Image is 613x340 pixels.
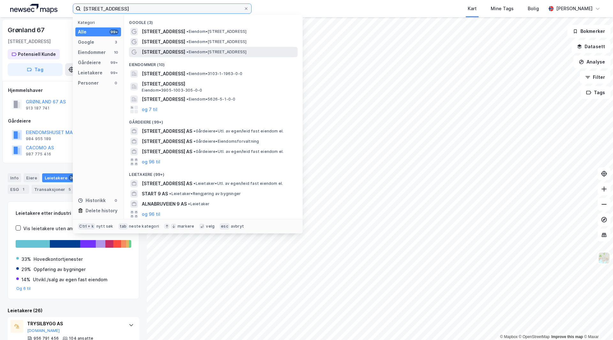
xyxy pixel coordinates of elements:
span: [STREET_ADDRESS] AS [142,180,192,187]
span: START 9 AS [142,190,168,198]
div: 1 [20,186,26,193]
div: 99+ [110,29,118,34]
button: Filter [580,71,610,84]
button: og 7 til [142,106,157,113]
div: Transaksjoner [32,185,75,194]
span: • [186,39,188,44]
button: Bokmerker [567,25,610,38]
span: • [193,181,195,186]
div: Utvikl./salg av egen fast eiendom [33,276,108,283]
span: [STREET_ADDRESS] [142,80,295,88]
div: 5 [66,186,73,193]
div: neste kategori [129,224,159,229]
div: 99+ [110,70,118,75]
div: esc [220,223,230,230]
div: Kategori [78,20,121,25]
span: Gårdeiere • Eiendomsforvaltning [193,139,259,144]
span: [STREET_ADDRESS] [142,95,185,103]
div: Leietakere (26) [8,307,139,314]
span: Eiendom • 3103-1-1963-0-0 [186,71,242,76]
div: Info [8,173,21,182]
div: 987 775 416 [26,152,51,157]
div: 984 955 189 [26,136,51,141]
span: ALNABRUVEIEN 9 AS [142,200,187,208]
div: nytt søk [96,224,113,229]
button: Datasett [571,40,610,53]
span: Gårdeiere • Utl. av egen/leid fast eiendom el. [193,129,284,134]
button: Og 6 til [16,286,31,291]
span: Eiendom • [STREET_ADDRESS] [186,29,246,34]
span: Eiendom • 3905-1003-305-0-0 [142,88,202,93]
span: • [186,49,188,54]
div: Gårdeiere [78,59,101,66]
div: Vis leietakere uten ansatte [23,225,84,232]
div: Grønland 67 [8,25,46,35]
span: [STREET_ADDRESS] [142,70,185,78]
button: Tags [581,86,610,99]
div: 0 [113,80,118,86]
img: Z [598,252,610,264]
div: Bolig [528,5,539,12]
span: [STREET_ADDRESS] [142,28,185,35]
a: Improve this map [551,335,583,339]
div: Delete history [86,207,117,215]
span: [STREET_ADDRESS] AS [142,148,192,155]
div: tab [118,223,128,230]
span: • [193,139,195,144]
div: 26 [69,175,76,181]
div: 14% [21,276,30,283]
img: logo.a4113a55bc3d86da70a041830d287a7e.svg [10,4,57,13]
span: • [186,29,188,34]
div: Gårdeiere [8,117,139,125]
span: [STREET_ADDRESS] [142,48,185,56]
div: Personer [78,79,99,87]
div: 913 187 741 [26,106,49,111]
div: Mine Tags [491,5,514,12]
div: 33% [21,255,31,263]
div: Hovedkontortjenester [34,255,83,263]
div: markere [178,224,194,229]
div: Google [78,38,94,46]
span: • [169,191,171,196]
span: Leietaker • Rengjøring av bygninger [169,191,241,196]
button: og 96 til [142,158,160,166]
div: Potensiell Kunde [18,50,56,58]
div: ESG [8,185,29,194]
div: Historikk [78,197,106,204]
div: Eiendommer [78,49,106,56]
a: Mapbox [500,335,518,339]
div: Gårdeiere (99+) [124,115,303,126]
button: Analyse [573,56,610,68]
div: Oppføring av bygninger [34,266,86,273]
span: • [193,129,195,133]
div: Kart [468,5,477,12]
div: Hjemmelshaver [8,87,139,94]
div: Ctrl + k [78,223,95,230]
span: Leietaker [188,201,209,207]
span: [STREET_ADDRESS] AS [142,138,192,145]
div: [STREET_ADDRESS] [8,38,51,45]
div: 0 [113,198,118,203]
div: velg [206,224,215,229]
span: • [193,149,195,154]
div: Leietakere (99+) [124,167,303,178]
span: Gårdeiere • Utl. av egen/leid fast eiendom el. [193,149,284,154]
span: Leietaker • Utl. av egen/leid fast eiendom el. [193,181,283,186]
span: • [186,71,188,76]
button: [DOMAIN_NAME] [27,328,60,333]
button: Tag [8,63,63,76]
div: 3 [113,40,118,45]
div: 29% [21,266,31,273]
button: og 96 til [142,210,160,218]
div: Alle [78,28,87,36]
iframe: Chat Widget [581,309,613,340]
div: 10 [113,50,118,55]
span: • [186,97,188,102]
div: Eiere [24,173,40,182]
span: Eiendom • 5626-5-1-0-0 [186,97,235,102]
span: [STREET_ADDRESS] [142,38,185,46]
div: Leietakere [78,69,102,77]
div: Eiendommer (10) [124,57,303,69]
input: Søk på adresse, matrikkel, gårdeiere, leietakere eller personer [81,4,244,13]
div: avbryt [231,224,244,229]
